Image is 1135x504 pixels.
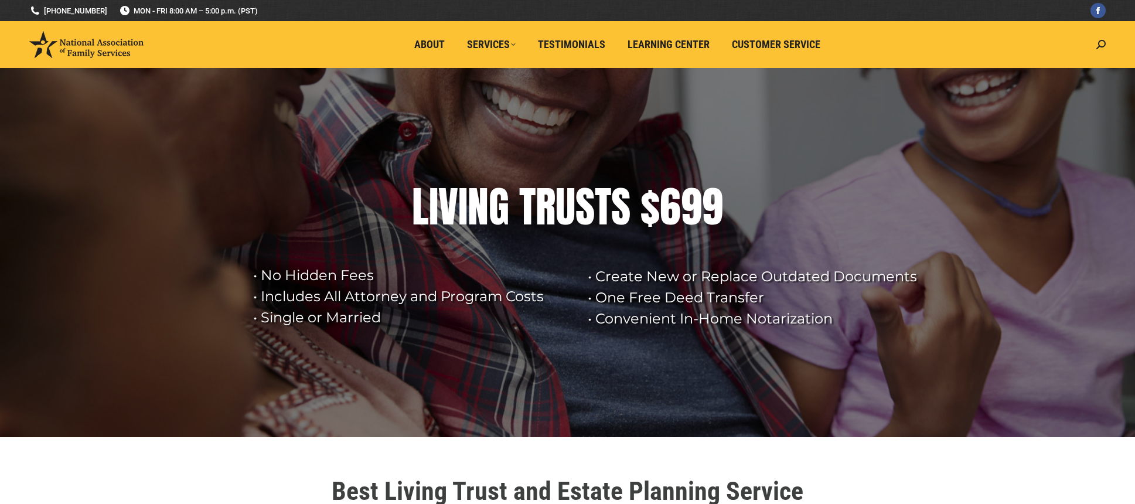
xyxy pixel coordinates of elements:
div: T [519,183,536,230]
div: G [489,183,509,230]
div: I [458,183,468,230]
img: National Association of Family Services [29,31,144,58]
div: 9 [702,183,723,230]
div: R [536,183,555,230]
a: Customer Service [724,33,829,56]
div: $ [640,183,660,230]
a: Learning Center [619,33,718,56]
span: Customer Service [732,38,820,51]
div: 9 [681,183,702,230]
span: About [414,38,445,51]
div: V [438,183,458,230]
div: S [611,183,630,230]
a: Facebook page opens in new window [1090,3,1106,18]
span: Learning Center [628,38,710,51]
a: Testimonials [530,33,613,56]
span: Services [467,38,516,51]
span: MON - FRI 8:00 AM – 5:00 p.m. (PST) [119,5,258,16]
div: U [555,183,575,230]
div: T [595,183,611,230]
rs-layer: • No Hidden Fees • Includes All Attorney and Program Costs • Single or Married [253,265,573,328]
a: [PHONE_NUMBER] [29,5,107,16]
h1: Best Living Trust and Estate Planning Service [240,478,896,504]
div: 6 [660,183,681,230]
span: Testimonials [538,38,605,51]
div: L [412,183,429,230]
div: N [468,183,489,230]
rs-layer: • Create New or Replace Outdated Documents • One Free Deed Transfer • Convenient In-Home Notariza... [588,266,928,329]
div: S [575,183,595,230]
div: I [429,183,438,230]
a: About [406,33,453,56]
